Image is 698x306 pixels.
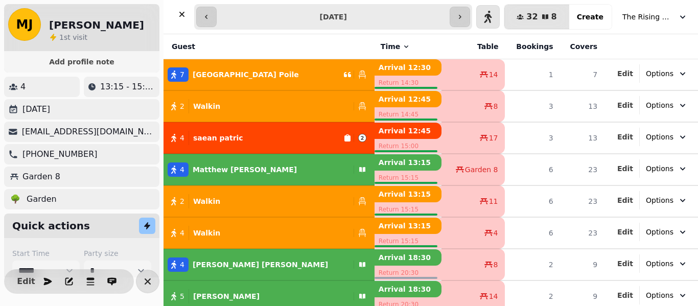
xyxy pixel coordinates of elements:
[560,122,604,154] td: 13
[20,277,32,286] span: Edit
[375,218,442,234] p: Arrival 13:15
[646,132,673,142] span: Options
[505,90,560,122] td: 3
[16,58,147,65] span: Add profile note
[22,126,155,138] p: [EMAIL_ADDRESS][DOMAIN_NAME]
[640,159,694,178] button: Options
[526,13,538,21] span: 32
[617,133,633,140] span: Edit
[193,196,220,206] p: Walkin
[494,228,498,238] span: 4
[441,34,504,59] th: Table
[617,163,633,174] button: Edit
[375,154,442,171] p: Arrival 13:15
[375,123,442,139] p: Arrival 12:45
[617,292,633,299] span: Edit
[193,260,328,270] p: [PERSON_NAME] [PERSON_NAME]
[617,102,633,109] span: Edit
[494,260,498,270] span: 8
[560,217,604,249] td: 23
[504,5,569,29] button: 328
[164,94,375,119] button: 2Walkin
[22,148,98,160] p: [PHONE_NUMBER]
[646,227,673,237] span: Options
[375,171,442,185] p: Return 15:15
[505,185,560,217] td: 6
[375,139,442,153] p: Return 15:00
[617,195,633,205] button: Edit
[375,266,442,280] p: Return 20:30
[12,219,90,233] h2: Quick actions
[640,254,694,273] button: Options
[12,248,80,258] label: Start Time
[193,133,243,143] p: saean patric
[560,249,604,280] td: 9
[375,76,442,90] p: Return 14:30
[22,171,60,183] p: Garden 8
[560,154,604,185] td: 23
[640,191,694,209] button: Options
[617,228,633,236] span: Edit
[622,12,673,22] span: The Rising Sun
[180,228,184,238] span: 4
[180,133,184,143] span: 4
[617,197,633,204] span: Edit
[640,286,694,304] button: Options
[617,100,633,110] button: Edit
[646,290,673,300] span: Options
[193,291,260,301] p: [PERSON_NAME]
[617,68,633,79] button: Edit
[375,91,442,107] p: Arrival 12:45
[164,34,375,59] th: Guest
[375,249,442,266] p: Arrival 18:30
[560,90,604,122] td: 13
[375,107,442,122] p: Return 14:45
[560,185,604,217] td: 23
[8,55,155,68] button: Add profile note
[646,258,673,269] span: Options
[164,157,375,182] button: 4Matthew [PERSON_NAME]
[193,69,299,80] p: [GEOGRAPHIC_DATA] Poile
[180,101,184,111] span: 2
[505,217,560,249] td: 6
[375,234,442,248] p: Return 15:15
[569,5,612,29] button: Create
[193,101,220,111] p: Walkin
[646,195,673,205] span: Options
[617,258,633,269] button: Edit
[560,59,604,91] td: 7
[489,196,498,206] span: 11
[59,33,64,41] span: 1
[617,132,633,142] button: Edit
[381,41,400,52] span: Time
[646,163,673,174] span: Options
[616,8,694,26] button: The Rising Sun
[489,133,498,143] span: 17
[180,196,184,206] span: 2
[551,13,557,21] span: 8
[20,81,26,93] p: 4
[375,186,442,202] p: Arrival 13:15
[646,68,673,79] span: Options
[489,69,498,80] span: 14
[59,32,87,42] p: visit
[494,101,498,111] span: 8
[505,122,560,154] td: 3
[381,41,410,52] button: Time
[505,34,560,59] th: Bookings
[64,33,73,41] span: st
[617,227,633,237] button: Edit
[164,221,375,245] button: 4Walkin
[180,291,184,301] span: 5
[646,100,673,110] span: Options
[640,64,694,83] button: Options
[180,260,184,270] span: 4
[84,248,151,258] label: Party size
[617,290,633,300] button: Edit
[505,59,560,91] td: 1
[375,202,442,217] p: Return 15:15
[577,13,603,20] span: Create
[617,260,633,267] span: Edit
[465,164,498,175] span: Garden 8
[164,62,375,87] button: 7[GEOGRAPHIC_DATA] Poile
